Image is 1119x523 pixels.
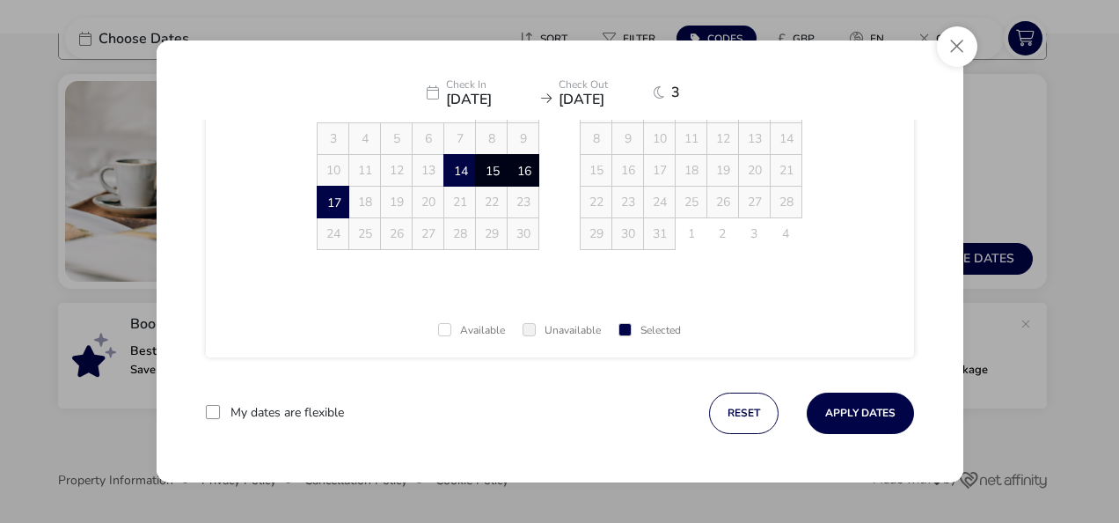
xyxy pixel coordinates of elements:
[413,122,444,154] td: 6
[739,217,771,249] td: 3
[381,186,413,217] td: 19
[644,154,676,186] td: 17
[444,154,476,186] td: 14
[581,186,612,217] td: 22
[671,85,693,99] span: 3
[318,217,349,249] td: 24
[508,156,539,187] span: 16
[446,92,534,107] span: [DATE]
[508,122,539,154] td: 9
[476,217,508,249] td: 29
[771,186,802,217] td: 28
[771,154,802,186] td: 21
[612,122,644,154] td: 9
[707,217,739,249] td: 2
[444,217,476,249] td: 28
[709,393,779,434] button: reset
[618,325,681,336] div: Selected
[739,154,771,186] td: 20
[349,186,381,217] td: 18
[381,217,413,249] td: 26
[707,186,739,217] td: 26
[612,186,644,217] td: 23
[508,217,539,249] td: 30
[771,122,802,154] td: 14
[807,393,914,434] button: Apply Dates
[739,186,771,217] td: 27
[318,154,349,186] td: 10
[676,122,707,154] td: 11
[581,217,612,249] td: 29
[444,122,476,154] td: 7
[349,122,381,154] td: 4
[508,186,539,217] td: 23
[230,407,344,419] label: My dates are flexible
[676,217,707,249] td: 1
[438,325,505,336] div: Available
[644,186,676,217] td: 24
[612,217,644,249] td: 30
[476,186,508,217] td: 22
[644,217,676,249] td: 31
[381,154,413,186] td: 12
[644,122,676,154] td: 10
[318,186,349,217] td: 17
[707,122,739,154] td: 12
[937,26,977,67] button: Close
[476,154,508,186] td: 15
[349,217,381,249] td: 25
[523,325,601,336] div: Unavailable
[581,154,612,186] td: 15
[771,217,802,249] td: 4
[413,154,444,186] td: 13
[612,154,644,186] td: 16
[508,154,539,186] td: 16
[476,122,508,154] td: 8
[707,154,739,186] td: 19
[559,92,647,107] span: [DATE]
[581,122,612,154] td: 8
[318,188,349,218] span: 17
[444,186,476,217] td: 21
[676,154,707,186] td: 18
[446,79,534,92] p: Check In
[559,79,647,92] p: Check Out
[318,122,349,154] td: 3
[445,156,476,187] span: 14
[676,186,707,217] td: 25
[739,122,771,154] td: 13
[413,186,444,217] td: 20
[381,122,413,154] td: 5
[349,154,381,186] td: 11
[301,5,818,271] div: Choose Date
[413,217,444,249] td: 27
[477,156,508,187] span: 15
